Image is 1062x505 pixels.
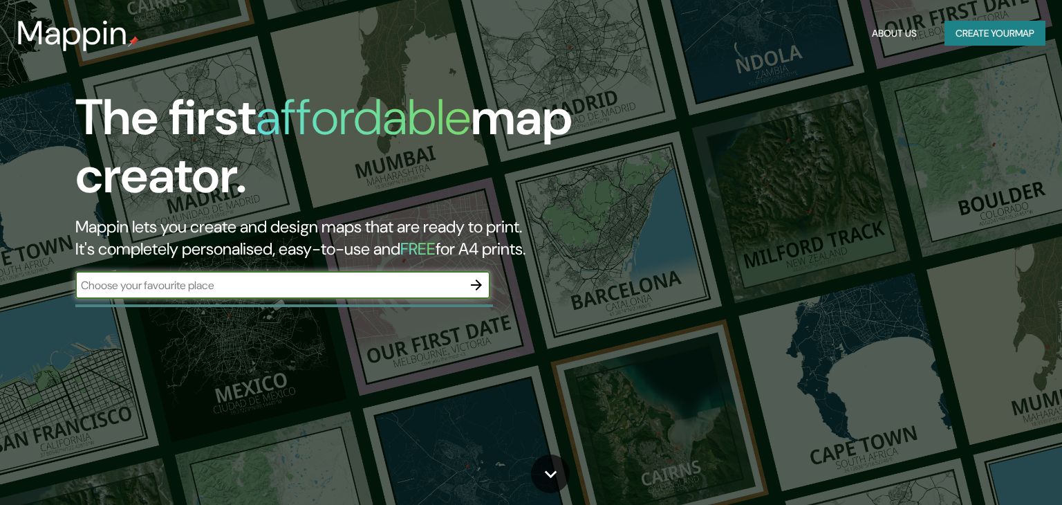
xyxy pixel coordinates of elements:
[400,238,436,259] h5: FREE
[128,36,139,47] img: mappin-pin
[866,21,922,46] button: About Us
[17,14,128,53] h3: Mappin
[75,277,463,293] input: Choose your favourite place
[75,89,606,216] h1: The first map creator.
[256,85,471,149] h1: affordable
[944,21,1045,46] button: Create yourmap
[75,216,606,260] h2: Mappin lets you create and design maps that are ready to print. It's completely personalised, eas...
